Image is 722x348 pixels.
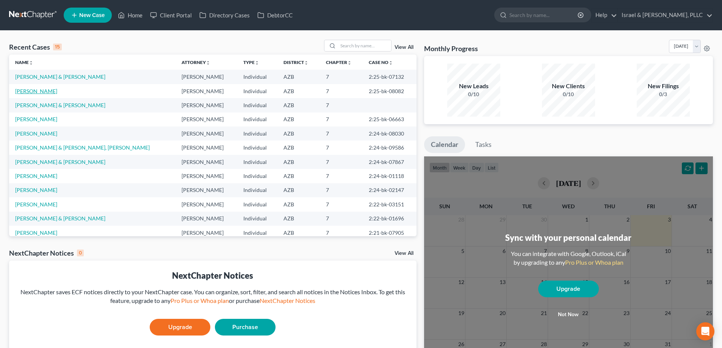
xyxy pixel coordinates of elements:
[277,140,319,154] td: AZB
[79,12,105,18] span: New Case
[363,226,417,240] td: 2:21-bk-07905
[347,61,352,65] i: unfold_more
[395,45,413,50] a: View All
[424,136,465,153] a: Calendar
[196,8,254,22] a: Directory Cases
[175,226,237,240] td: [PERSON_NAME]
[320,112,363,126] td: 7
[146,8,196,22] a: Client Portal
[175,212,237,226] td: [PERSON_NAME]
[215,319,276,336] a: Purchase
[237,84,278,98] td: Individual
[53,44,62,50] div: 15
[696,322,714,340] div: Open Intercom Messenger
[637,82,690,91] div: New Filings
[77,250,84,256] div: 0
[15,88,57,94] a: [PERSON_NAME]
[320,197,363,211] td: 7
[15,59,33,65] a: Nameunfold_more
[237,197,278,211] td: Individual
[175,98,237,112] td: [PERSON_NAME]
[175,169,237,183] td: [PERSON_NAME]
[363,212,417,226] td: 2:22-bk-01696
[237,126,278,140] td: Individual
[15,288,410,305] div: NextChapter saves ECF notices directly to your NextChapter case. You can organize, sort, filter, ...
[320,126,363,140] td: 7
[237,183,278,197] td: Individual
[9,42,62,51] div: Recent Cases
[592,8,617,22] a: Help
[277,197,319,211] td: AZB
[468,136,498,153] a: Tasks
[237,112,278,126] td: Individual
[277,169,319,183] td: AZB
[509,8,579,22] input: Search by name...
[277,126,319,140] td: AZB
[15,215,105,222] a: [PERSON_NAME] & [PERSON_NAME]
[255,61,259,65] i: unfold_more
[542,82,595,91] div: New Clients
[424,44,478,53] h3: Monthly Progress
[277,183,319,197] td: AZB
[363,112,417,126] td: 2:25-bk-06663
[542,91,595,98] div: 0/10
[326,59,352,65] a: Chapterunfold_more
[182,59,210,65] a: Attorneyunfold_more
[15,270,410,281] div: NextChapter Notices
[243,59,259,65] a: Typeunfold_more
[237,98,278,112] td: Individual
[338,40,391,51] input: Search by name...
[447,91,500,98] div: 0/10
[9,248,84,257] div: NextChapter Notices
[277,70,319,84] td: AZB
[171,297,229,304] a: Pro Plus or Whoa plan
[320,169,363,183] td: 7
[283,59,309,65] a: Districtunfold_more
[447,82,500,91] div: New Leads
[150,319,210,336] a: Upgrade
[320,70,363,84] td: 7
[320,84,363,98] td: 7
[15,201,57,208] a: [PERSON_NAME]
[237,155,278,169] td: Individual
[175,112,237,126] td: [PERSON_NAME]
[237,212,278,226] td: Individual
[320,183,363,197] td: 7
[505,232,631,243] div: Sync with your personal calendar
[260,297,315,304] a: NextChapter Notices
[304,61,309,65] i: unfold_more
[363,84,417,98] td: 2:25-bk-08082
[363,70,417,84] td: 2:25-bk-07132
[277,84,319,98] td: AZB
[15,159,105,165] a: [PERSON_NAME] & [PERSON_NAME]
[237,140,278,154] td: Individual
[369,59,393,65] a: Case Nounfold_more
[277,98,319,112] td: AZB
[15,229,57,236] a: [PERSON_NAME]
[15,116,57,122] a: [PERSON_NAME]
[320,98,363,112] td: 7
[388,61,393,65] i: unfold_more
[508,250,629,267] div: You can integrate with Google, Outlook, iCal by upgrading to any
[175,126,237,140] td: [PERSON_NAME]
[15,187,57,193] a: [PERSON_NAME]
[237,226,278,240] td: Individual
[175,183,237,197] td: [PERSON_NAME]
[363,126,417,140] td: 2:24-bk-08030
[114,8,146,22] a: Home
[277,212,319,226] td: AZB
[175,84,237,98] td: [PERSON_NAME]
[363,197,417,211] td: 2:22-bk-03151
[15,102,105,108] a: [PERSON_NAME] & [PERSON_NAME]
[206,61,210,65] i: unfold_more
[320,226,363,240] td: 7
[254,8,296,22] a: DebtorCC
[15,173,57,179] a: [PERSON_NAME]
[363,155,417,169] td: 2:24-bk-07867
[277,226,319,240] td: AZB
[175,70,237,84] td: [PERSON_NAME]
[618,8,713,22] a: Israel & [PERSON_NAME], PLLC
[320,140,363,154] td: 7
[15,73,105,80] a: [PERSON_NAME] & [PERSON_NAME]
[395,251,413,256] a: View All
